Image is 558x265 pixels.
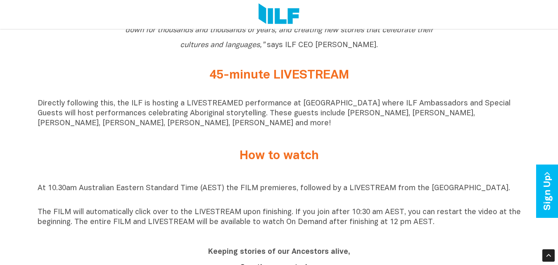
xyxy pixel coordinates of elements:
img: Logo [259,3,299,26]
span: says ILF CEO [PERSON_NAME]. [125,12,433,49]
p: The FILM will automatically click over to the LIVESTREAM upon finishing. If you join after 10:30 ... [38,208,521,227]
div: Scroll Back to Top [542,249,555,262]
h2: How to watch [124,149,434,163]
h2: 45-minute LIVESTREAM [124,69,434,82]
b: Keeping stories of our Ancestors alive, [208,248,350,255]
p: At 10.30am Australian Eastern Standard Time (AEST) the FILM premieres, followed by a LIVESTREAM f... [38,184,521,203]
p: Directly following this, the ILF is hosting a LIVESTREAMED performance at [GEOGRAPHIC_DATA] where... [38,99,521,129]
i: “These Communities are honouring the stories of their Ancestors that have been passed down for th... [125,12,433,49]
